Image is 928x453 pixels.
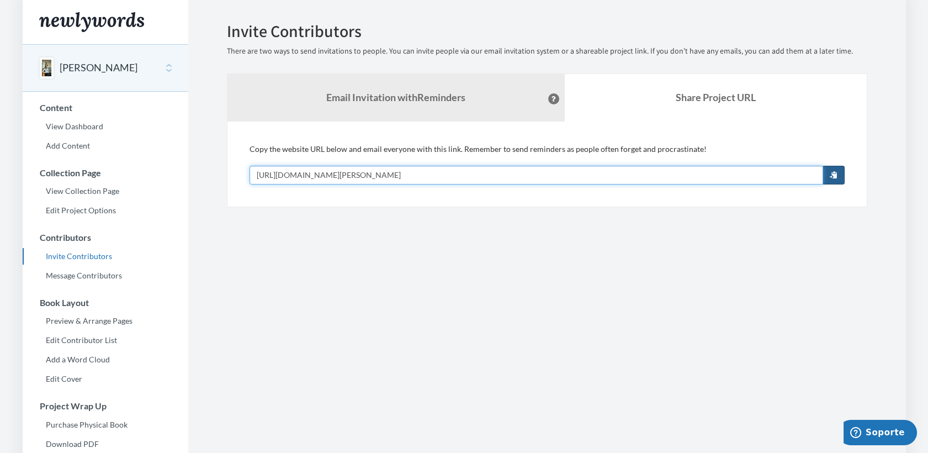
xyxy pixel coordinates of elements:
[23,298,188,308] h3: Book Layout
[23,436,188,452] a: Download PDF
[23,417,188,433] a: Purchase Physical Book
[23,401,188,411] h3: Project Wrap Up
[23,168,188,178] h3: Collection Page
[23,371,188,387] a: Edit Cover
[23,248,188,265] a: Invite Contributors
[23,267,188,284] a: Message Contributors
[23,202,188,219] a: Edit Project Options
[39,12,144,32] img: Newlywords logo
[23,332,188,349] a: Edit Contributor List
[60,61,137,75] button: [PERSON_NAME]
[23,233,188,243] h3: Contributors
[23,103,188,113] h3: Content
[23,313,188,329] a: Preview & Arrange Pages
[23,118,188,135] a: View Dashboard
[23,351,188,368] a: Add a Word Cloud
[676,91,756,103] b: Share Project URL
[23,138,188,154] a: Add Content
[326,91,465,103] strong: Email Invitation with Reminders
[23,183,188,199] a: View Collection Page
[844,420,917,447] iframe: Abre un widget desde donde se puede chatear con uno de los agentes
[250,144,845,185] div: Copy the website URL below and email everyone with this link. Remember to send reminders as peopl...
[227,22,867,40] h2: Invite Contributors
[227,46,867,57] p: There are two ways to send invitations to people. You can invite people via our email invitation ...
